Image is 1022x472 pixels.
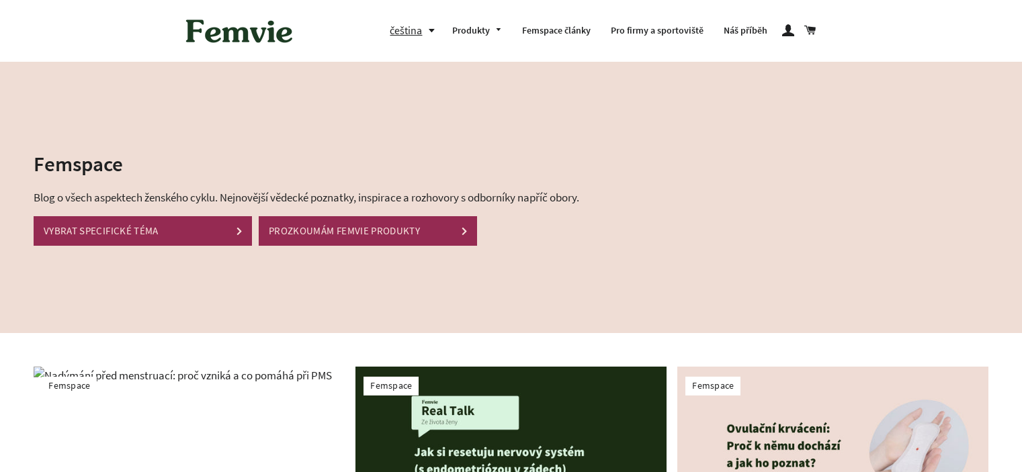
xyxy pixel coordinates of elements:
[442,13,512,48] a: Produkty
[692,379,734,391] a: Femspace
[390,21,442,40] button: čeština
[179,10,300,52] img: Femvie
[259,216,477,245] a: PROZKOUMÁM FEMVIE PRODUKTY
[714,13,777,48] a: Náš příběh
[512,13,601,48] a: Femspace články
[34,189,595,207] p: Blog o všech aspektech ženského cyklu. Nejnovější vědecké poznatky, inspirace a rozhovory s odbor...
[48,379,90,391] a: Femspace
[601,13,714,48] a: Pro firmy a sportoviště
[370,379,412,391] a: Femspace
[34,216,252,245] a: VYBRAT SPECIFICKÉ TÉMA
[34,149,595,178] h2: Femspace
